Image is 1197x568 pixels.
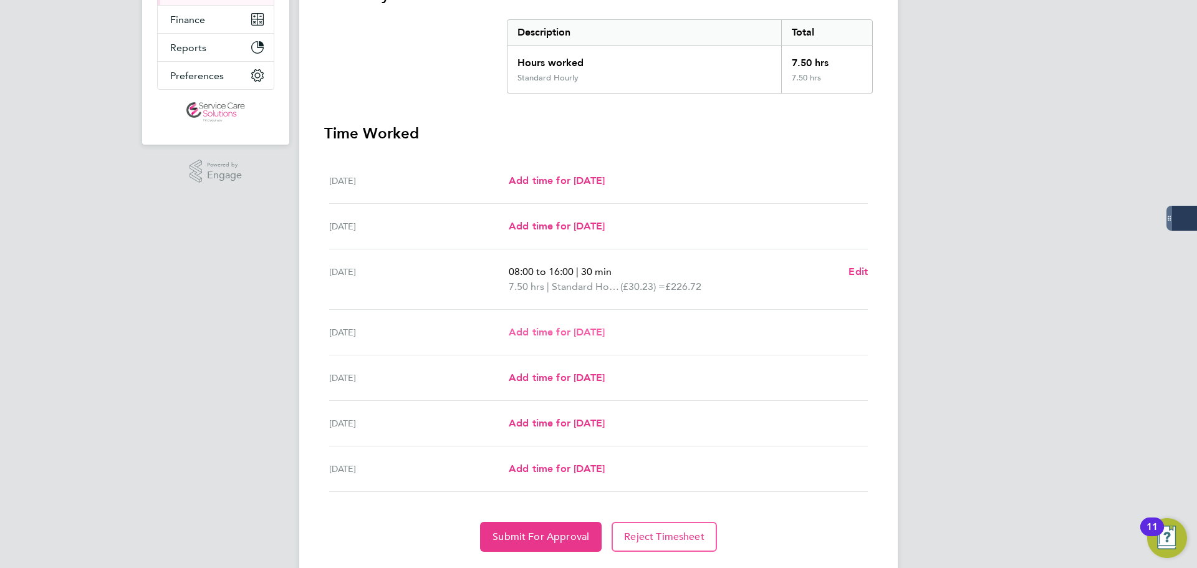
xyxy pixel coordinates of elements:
a: Go to home page [157,102,274,122]
span: Add time for [DATE] [509,175,605,186]
div: 7.50 hrs [781,46,872,73]
button: Reject Timesheet [612,522,717,552]
div: [DATE] [329,461,509,476]
a: Add time for [DATE] [509,173,605,188]
span: | [576,266,579,277]
div: [DATE] [329,370,509,385]
a: Edit [848,264,868,279]
div: Total [781,20,872,45]
button: Reports [158,34,274,61]
div: Standard Hourly [517,73,579,83]
span: Edit [848,266,868,277]
h3: Time Worked [324,123,873,143]
span: Add time for [DATE] [509,220,605,232]
span: Reject Timesheet [624,531,704,543]
span: 08:00 to 16:00 [509,266,574,277]
div: [DATE] [329,219,509,234]
div: [DATE] [329,325,509,340]
button: Submit For Approval [480,522,602,552]
div: 11 [1147,527,1158,543]
button: Open Resource Center, 11 new notifications [1147,518,1187,558]
img: servicecare-logo-retina.png [186,102,245,122]
div: [DATE] [329,416,509,431]
div: 7.50 hrs [781,73,872,93]
a: Add time for [DATE] [509,461,605,476]
span: Add time for [DATE] [509,463,605,474]
button: Finance [158,6,274,33]
span: Engage [207,170,242,181]
span: Add time for [DATE] [509,326,605,338]
span: Reports [170,42,206,54]
a: Add time for [DATE] [509,370,605,385]
div: [DATE] [329,264,509,294]
span: Submit For Approval [493,531,589,543]
a: Powered byEngage [190,160,243,183]
div: [DATE] [329,173,509,188]
a: Add time for [DATE] [509,219,605,234]
span: Finance [170,14,205,26]
span: Add time for [DATE] [509,417,605,429]
a: Add time for [DATE] [509,325,605,340]
span: Powered by [207,160,242,170]
span: Add time for [DATE] [509,372,605,383]
span: 7.50 hrs [509,281,544,292]
span: (£30.23) = [620,281,665,292]
span: Standard Hourly [552,279,620,294]
span: | [547,281,549,292]
div: Summary [507,19,873,94]
div: Description [507,20,781,45]
div: Hours worked [507,46,781,73]
span: Preferences [170,70,224,82]
span: £226.72 [665,281,701,292]
span: 30 min [581,266,612,277]
button: Preferences [158,62,274,89]
a: Add time for [DATE] [509,416,605,431]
